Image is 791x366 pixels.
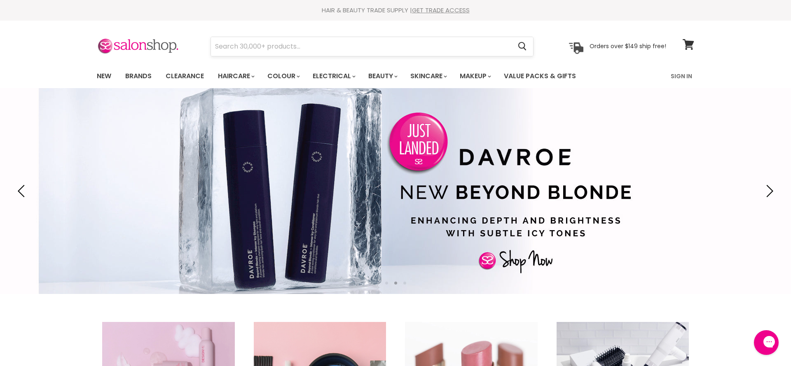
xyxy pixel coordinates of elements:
[412,6,470,14] a: GET TRADE ACCESS
[454,68,496,85] a: Makeup
[394,282,397,284] li: Page dot 2
[91,68,117,85] a: New
[760,183,777,199] button: Next
[307,68,360,85] a: Electrical
[159,68,210,85] a: Clearance
[212,68,260,85] a: Haircare
[87,64,704,88] nav: Main
[590,42,666,50] p: Orders over $149 ship free!
[119,68,158,85] a: Brands
[14,183,31,199] button: Previous
[211,37,534,56] form: Product
[91,64,624,88] ul: Main menu
[362,68,403,85] a: Beauty
[385,282,388,284] li: Page dot 1
[261,68,305,85] a: Colour
[404,68,452,85] a: Skincare
[750,327,783,358] iframe: Gorgias live chat messenger
[666,68,697,85] a: Sign In
[211,37,511,56] input: Search
[87,6,704,14] div: HAIR & BEAUTY TRADE SUPPLY |
[511,37,533,56] button: Search
[498,68,582,85] a: Value Packs & Gifts
[403,282,406,284] li: Page dot 3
